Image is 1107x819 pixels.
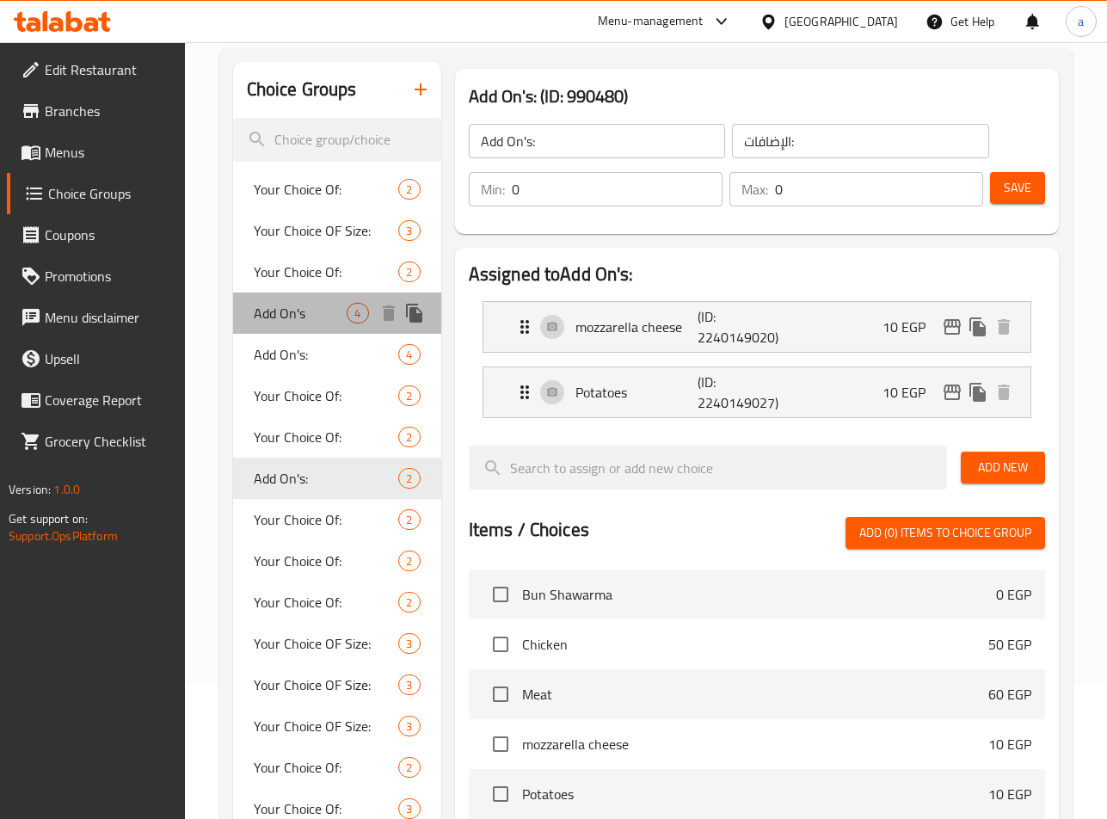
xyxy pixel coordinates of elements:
button: edit [939,314,965,340]
span: Your Choice Of: [254,509,399,530]
div: Your Choice Of:2 [233,747,441,788]
div: Menu-management [598,11,704,32]
span: Save [1004,177,1031,199]
span: Select choice [483,726,519,762]
span: 2 [399,388,419,404]
div: Choices [398,179,420,200]
p: 10 EGP [883,317,939,337]
button: duplicate [965,379,991,405]
span: Promotions [45,266,171,286]
span: Select choice [483,576,519,613]
span: Your Choice Of: [254,262,399,282]
button: Add New [961,452,1045,483]
span: Your Choice Of: [254,427,399,447]
div: Choices [398,757,420,778]
span: Branches [45,101,171,121]
div: Your Choice Of:2 [233,416,441,458]
span: 3 [399,223,419,239]
div: Your Choice Of:2 [233,169,441,210]
a: Support.OpsPlatform [9,525,118,547]
div: Choices [398,385,420,406]
div: Add On's:4 [233,334,441,375]
button: duplicate [402,300,427,326]
span: mozzarella cheese [522,734,988,754]
div: Choices [398,262,420,282]
span: Your Choice Of: [254,179,399,200]
div: Your Choice Of:2 [233,582,441,623]
button: delete [991,314,1017,340]
span: Menu disclaimer [45,307,171,328]
span: 1.0.0 [53,478,80,501]
span: Select choice [483,676,519,712]
span: Your Choice OF Size: [254,220,399,241]
span: 2 [399,264,419,280]
a: Promotions [7,256,185,297]
span: Add (0) items to choice group [859,522,1031,544]
span: Your Choice Of: [254,757,399,778]
h2: Items / Choices [469,517,589,543]
div: Your Choice OF Size:3 [233,705,441,747]
span: Coupons [45,225,171,245]
li: Expand [469,294,1045,360]
p: 60 EGP [988,684,1031,705]
div: Choices [398,633,420,654]
p: 0 EGP [996,584,1031,605]
p: 10 EGP [988,784,1031,804]
span: Your Choice OF Size: [254,674,399,695]
a: Choice Groups [7,173,185,214]
span: 2 [399,553,419,570]
div: Your Choice Of:2 [233,540,441,582]
span: 2 [399,760,419,776]
span: 4 [347,305,367,322]
div: Expand [483,367,1030,417]
div: Your Choice OF Size:3 [233,664,441,705]
div: Your Choice Of:2 [233,251,441,292]
p: 50 EGP [988,634,1031,655]
div: Choices [398,798,420,819]
p: 10 EGP [883,382,939,403]
span: Select choice [483,626,519,662]
p: Max: [741,179,768,200]
a: Upsell [7,338,185,379]
a: Coverage Report [7,379,185,421]
div: Choices [398,674,420,695]
span: 2 [399,512,419,528]
li: Expand [469,360,1045,425]
span: 2 [399,182,419,198]
span: Add On's: [254,468,399,489]
span: Add New [975,457,1031,478]
span: Select choice [483,776,519,812]
span: Choice Groups [48,183,171,204]
span: 4 [399,347,419,363]
span: Upsell [45,348,171,369]
div: Add On's4deleteduplicate [233,292,441,334]
a: Menu disclaimer [7,297,185,338]
button: delete [376,300,402,326]
div: Choices [398,551,420,571]
p: 10 EGP [988,734,1031,754]
span: a [1078,12,1084,31]
div: Add On's:2 [233,458,441,499]
p: Potatoes [575,382,698,403]
input: search [469,446,947,490]
a: Menus [7,132,185,173]
span: Your Choice Of: [254,798,399,819]
div: Your Choice Of:2 [233,499,441,540]
button: Add (0) items to choice group [846,517,1045,549]
span: Your Choice Of: [254,385,399,406]
div: Your Choice OF Size:3 [233,623,441,664]
button: duplicate [965,314,991,340]
span: Get support on: [9,508,88,530]
span: 3 [399,718,419,735]
div: Choices [398,220,420,241]
button: delete [991,379,1017,405]
span: Bun Shawarma [522,584,996,605]
div: Choices [398,716,420,736]
span: Your Choice Of: [254,551,399,571]
div: Your Choice Of:2 [233,375,441,416]
span: 3 [399,801,419,817]
span: 3 [399,636,419,652]
p: mozzarella cheese [575,317,698,337]
div: [GEOGRAPHIC_DATA] [784,12,898,31]
a: Branches [7,90,185,132]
